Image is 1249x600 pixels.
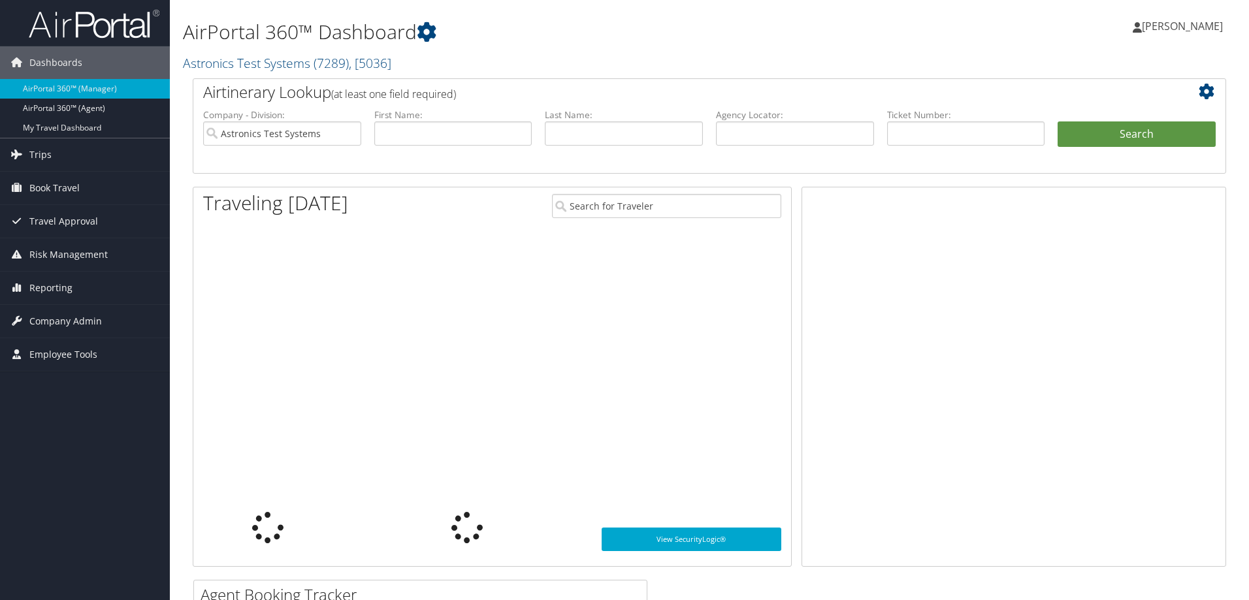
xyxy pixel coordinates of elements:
[29,205,98,238] span: Travel Approval
[545,108,703,121] label: Last Name:
[1142,19,1223,33] span: [PERSON_NAME]
[1133,7,1236,46] a: [PERSON_NAME]
[374,108,532,121] label: First Name:
[183,54,391,72] a: Astronics Test Systems
[887,108,1045,121] label: Ticket Number:
[203,108,361,121] label: Company - Division:
[29,238,108,271] span: Risk Management
[716,108,874,121] label: Agency Locator:
[602,528,781,551] a: View SecurityLogic®
[183,18,885,46] h1: AirPortal 360™ Dashboard
[29,272,73,304] span: Reporting
[552,194,781,218] input: Search for Traveler
[1058,121,1216,148] button: Search
[331,87,456,101] span: (at least one field required)
[203,189,348,217] h1: Traveling [DATE]
[349,54,391,72] span: , [ 5036 ]
[29,138,52,171] span: Trips
[29,305,102,338] span: Company Admin
[203,81,1129,103] h2: Airtinerary Lookup
[29,338,97,371] span: Employee Tools
[314,54,349,72] span: ( 7289 )
[29,8,159,39] img: airportal-logo.png
[29,172,80,204] span: Book Travel
[29,46,82,79] span: Dashboards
